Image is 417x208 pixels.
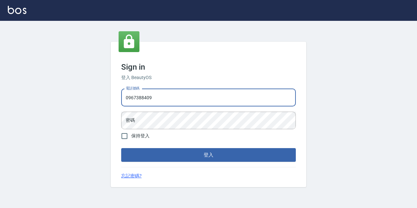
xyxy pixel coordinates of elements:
[126,86,139,91] label: 電話號碼
[121,148,296,162] button: 登入
[121,173,142,179] a: 忘記密碼?
[121,62,296,72] h3: Sign in
[131,132,150,139] span: 保持登入
[8,6,26,14] img: Logo
[121,74,296,81] h6: 登入 BeautyOS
